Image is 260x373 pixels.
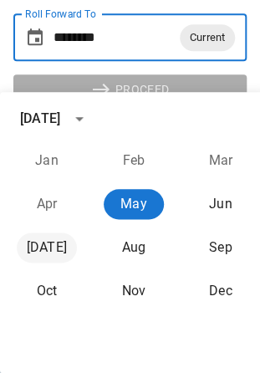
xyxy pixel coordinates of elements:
button: December [191,276,251,306]
button: June [191,189,251,219]
label: Roll Forward To [25,7,96,21]
span: Current [180,28,235,47]
button: November [104,276,164,306]
button: PROCEED [13,74,247,105]
div: [DATE] [20,109,60,129]
button: October [17,276,77,306]
span: east [91,79,115,100]
button: August [104,232,164,263]
button: September [191,232,251,263]
button: calendar view is open, switch to year view [65,105,94,133]
button: May [104,189,164,219]
button: July [17,232,77,263]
